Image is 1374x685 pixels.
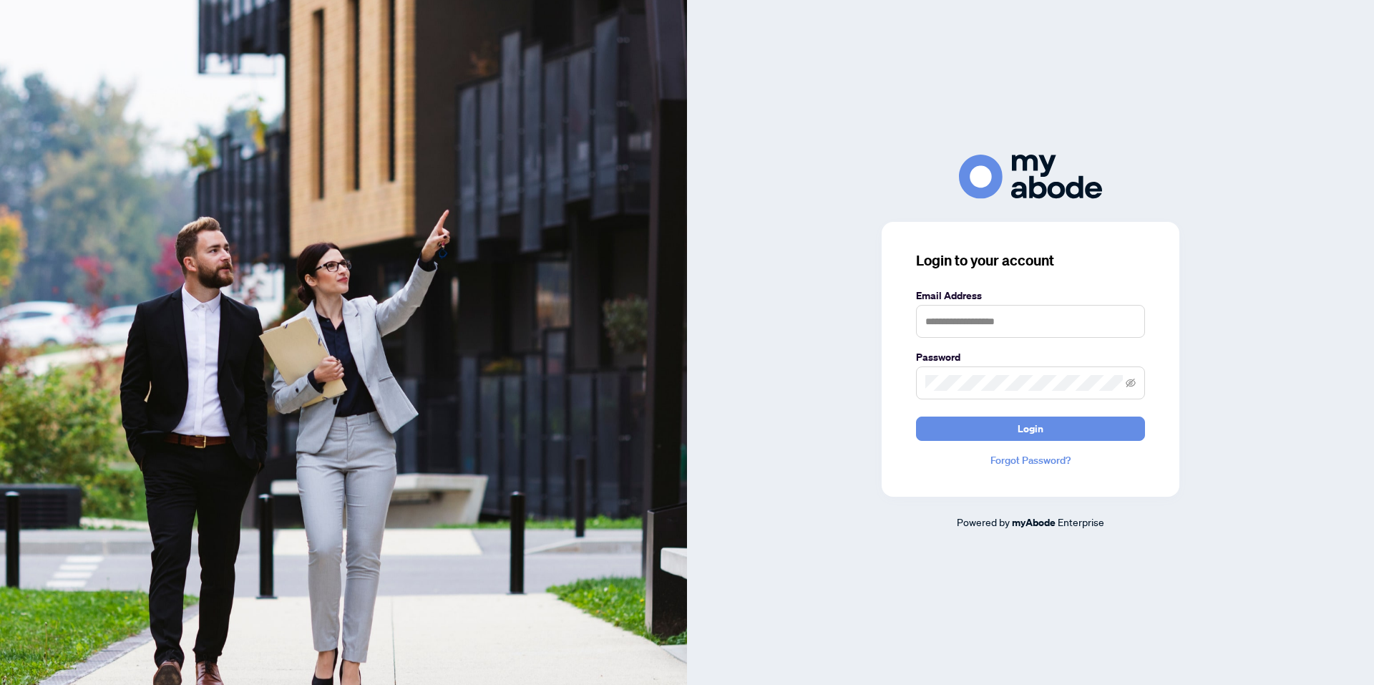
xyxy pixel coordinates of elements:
a: myAbode [1012,515,1056,530]
span: Enterprise [1058,515,1104,528]
a: Forgot Password? [916,452,1145,468]
label: Password [916,349,1145,365]
span: Login [1018,417,1043,440]
span: eye-invisible [1126,378,1136,388]
h3: Login to your account [916,251,1145,271]
label: Email Address [916,288,1145,303]
span: Powered by [957,515,1010,528]
button: Login [916,417,1145,441]
img: ma-logo [959,155,1102,198]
